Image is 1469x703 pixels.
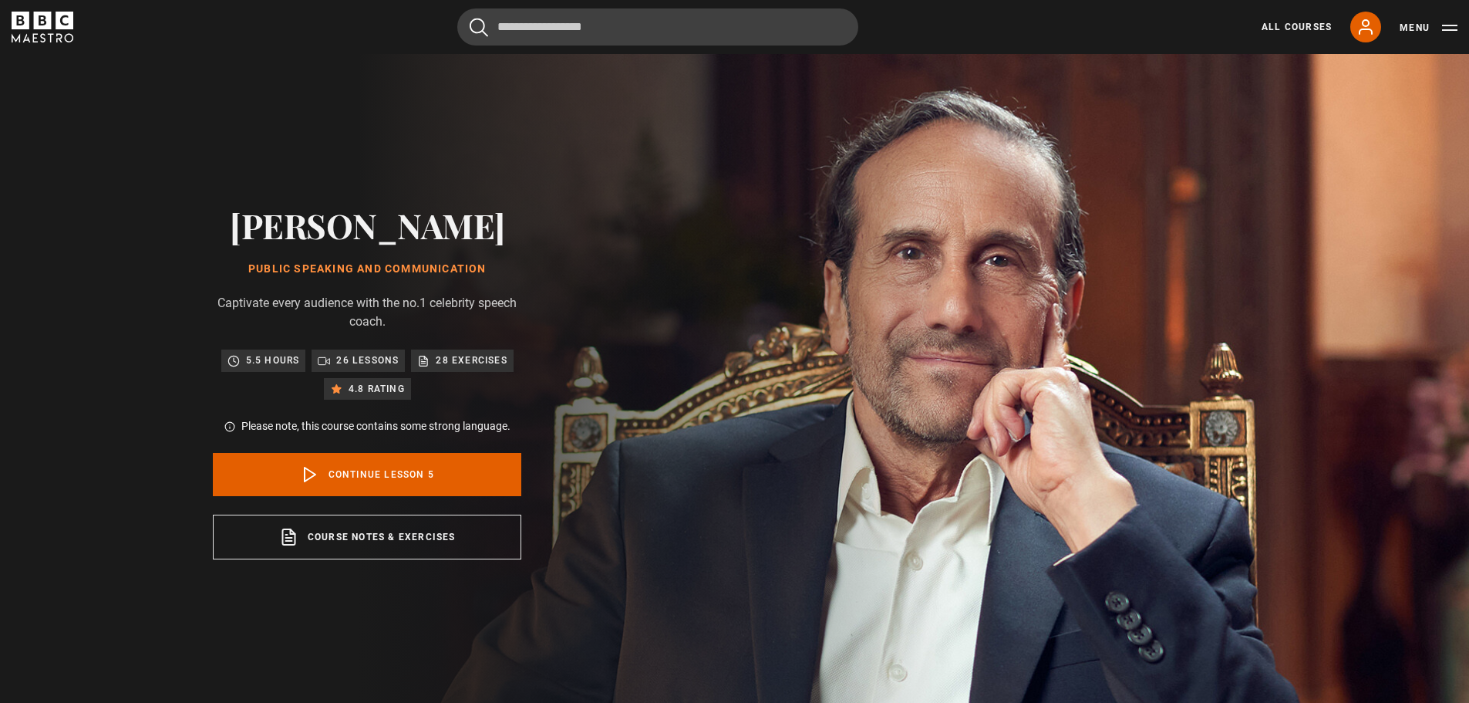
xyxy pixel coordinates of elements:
svg: BBC Maestro [12,12,73,42]
a: Course notes & exercises [213,515,521,559]
input: Search [457,8,858,46]
h2: [PERSON_NAME] [213,205,521,245]
h1: Public Speaking and Communication [213,263,521,275]
a: Continue lesson 5 [213,453,521,496]
a: All Courses [1262,20,1332,34]
p: Captivate every audience with the no.1 celebrity speech coach. [213,294,521,331]
p: 26 lessons [336,353,399,368]
p: 5.5 hours [246,353,300,368]
button: Toggle navigation [1400,20,1457,35]
button: Submit the search query [470,18,488,37]
p: 28 exercises [436,353,507,368]
p: 4.8 rating [349,381,405,397]
p: Please note, this course contains some strong language. [241,418,510,434]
